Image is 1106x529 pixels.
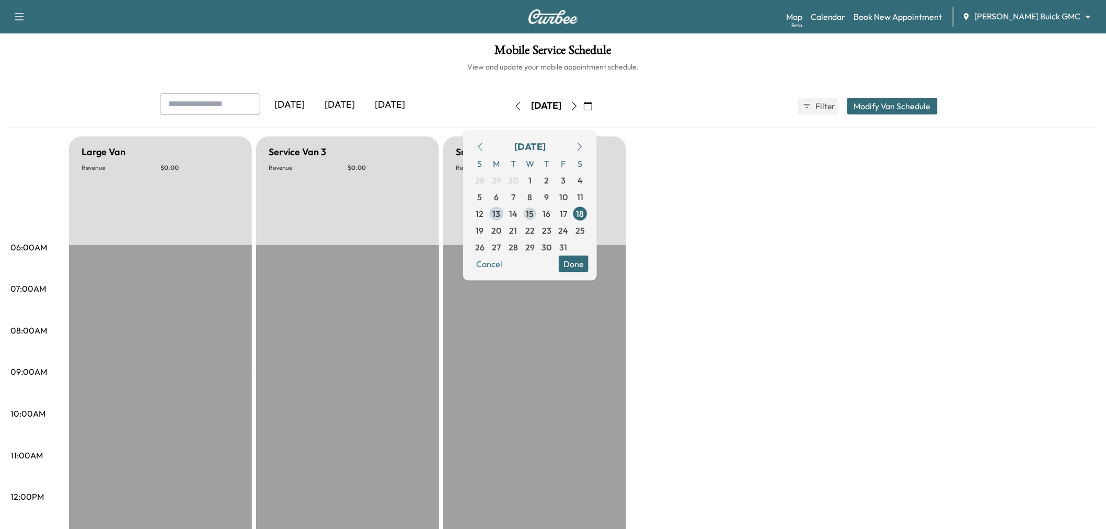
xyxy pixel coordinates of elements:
[786,10,802,23] a: MapBeta
[798,98,839,114] button: Filter
[509,174,519,186] span: 30
[509,207,517,220] span: 14
[10,490,44,503] p: 12:00PM
[492,240,501,253] span: 27
[475,174,485,186] span: 28
[456,164,535,172] p: Revenue
[82,164,160,172] p: Revenue
[791,21,802,29] div: Beta
[545,174,549,186] span: 2
[10,241,47,254] p: 06:00AM
[10,365,47,378] p: 09:00AM
[160,164,239,172] p: $ 0.00
[492,224,502,236] span: 20
[475,240,485,253] span: 26
[471,155,488,171] span: S
[578,174,583,186] span: 4
[542,240,552,253] span: 30
[505,155,522,171] span: T
[492,174,501,186] span: 29
[509,240,518,253] span: 28
[815,100,834,112] span: Filter
[545,190,549,203] span: 9
[478,190,482,203] span: 5
[493,207,501,220] span: 13
[476,207,484,220] span: 12
[531,99,561,112] div: [DATE]
[555,155,572,171] span: F
[577,207,584,220] span: 18
[560,240,568,253] span: 31
[975,10,1081,22] span: [PERSON_NAME] Buick GMC
[528,190,533,203] span: 8
[559,224,569,236] span: 24
[10,324,47,337] p: 08:00AM
[847,98,938,114] button: Modify Van Schedule
[264,93,315,117] div: [DATE]
[522,155,538,171] span: W
[526,207,534,220] span: 15
[525,224,535,236] span: 22
[559,255,589,272] button: Done
[543,207,551,220] span: 16
[542,224,551,236] span: 23
[575,224,585,236] span: 25
[514,139,546,154] div: [DATE]
[471,255,507,272] button: Cancel
[494,190,499,203] span: 6
[811,10,846,23] a: Calendar
[10,62,1096,72] h6: View and update your mobile appointment schedule.
[315,93,365,117] div: [DATE]
[854,10,942,23] a: Book New Appointment
[577,190,583,203] span: 11
[511,190,515,203] span: 7
[269,164,348,172] p: Revenue
[10,44,1096,62] h1: Mobile Service Schedule
[10,407,45,420] p: 10:00AM
[560,207,567,220] span: 17
[488,155,505,171] span: M
[456,145,498,159] h5: Small Van
[528,9,578,24] img: Curbee Logo
[10,282,46,295] p: 07:00AM
[348,164,427,172] p: $ 0.00
[269,145,326,159] h5: Service Van 3
[561,174,566,186] span: 3
[476,224,484,236] span: 19
[572,155,589,171] span: S
[538,155,555,171] span: T
[365,93,415,117] div: [DATE]
[510,224,517,236] span: 21
[10,449,43,462] p: 11:00AM
[559,190,568,203] span: 10
[528,174,532,186] span: 1
[525,240,535,253] span: 29
[82,145,125,159] h5: Large Van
